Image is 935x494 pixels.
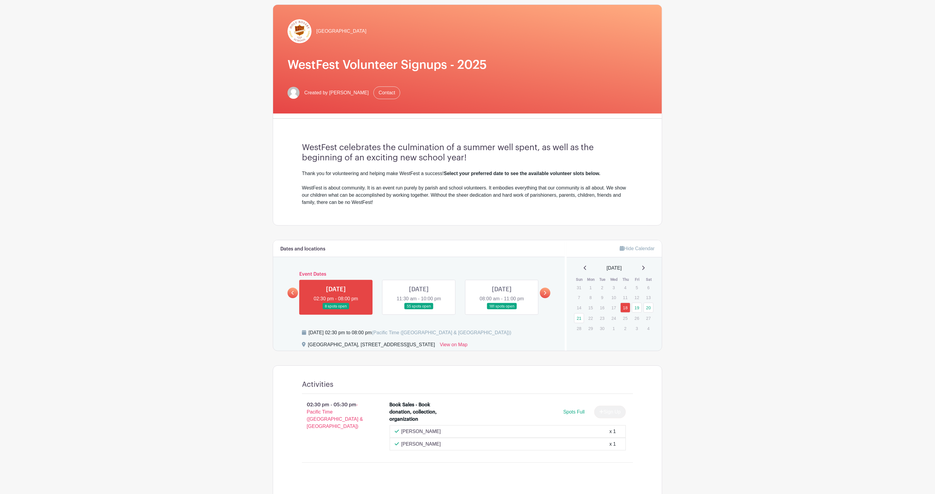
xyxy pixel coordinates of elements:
a: 18 [620,303,630,313]
span: [DATE] [607,265,622,272]
span: [GEOGRAPHIC_DATA] [316,28,367,35]
span: Created by [PERSON_NAME] [304,89,369,96]
p: 29 [586,324,595,333]
p: 3 [609,283,619,292]
a: 21 [574,313,584,323]
a: View on Map [440,341,467,351]
th: Sun [574,277,586,283]
p: 27 [644,314,653,323]
p: 4 [620,283,630,292]
p: 1 [586,283,595,292]
p: 14 [574,303,584,312]
p: 25 [620,314,630,323]
h6: Event Dates [298,271,540,277]
p: 22 [586,314,595,323]
p: 24 [609,314,619,323]
div: x 1 [610,441,616,448]
th: Wed [608,277,620,283]
a: Hide Calendar [620,246,655,251]
p: 30 [597,324,607,333]
p: 1 [609,324,619,333]
p: 8 [586,293,595,302]
p: [PERSON_NAME] [401,441,441,448]
p: 2 [597,283,607,292]
div: [GEOGRAPHIC_DATA], [STREET_ADDRESS][US_STATE] [308,341,435,351]
div: [DATE] 02:30 pm to 08:00 pm [309,329,511,336]
div: Book Sales - Book donation, collection, organization [390,401,442,423]
span: Spots Full [563,409,585,414]
th: Thu [620,277,632,283]
p: 5 [632,283,642,292]
p: 26 [632,314,642,323]
p: 17 [609,303,619,312]
th: Tue [597,277,609,283]
h4: Activities [302,380,333,389]
span: (Pacific Time ([GEOGRAPHIC_DATA] & [GEOGRAPHIC_DATA])) [372,330,511,335]
p: 23 [597,314,607,323]
p: 02:30 pm - 05:30 pm [292,399,380,432]
div: WestFest is about community. It is an event run purely by parish and school volunteers. It embodi... [302,184,633,206]
p: 4 [644,324,653,333]
a: 20 [644,303,653,313]
img: default-ce2991bfa6775e67f084385cd625a349d9dcbb7a52a09fb2fda1e96e2d18dcdb.png [288,87,300,99]
p: 12 [632,293,642,302]
p: 3 [632,324,642,333]
a: 19 [632,303,642,313]
p: 13 [644,293,653,302]
h3: WestFest celebrates the culmination of a summer well spent, as well as the beginning of an exciti... [302,143,633,163]
img: hr-logo-circle.png [288,19,312,43]
p: 31 [574,283,584,292]
div: Thank you for volunteering and helping make WestFest a success! [302,170,633,177]
p: 16 [597,303,607,312]
p: 2 [620,324,630,333]
strong: Select your preferred date to see the available volunteer slots below. [444,171,600,176]
div: x 1 [610,428,616,435]
p: 28 [574,324,584,333]
h6: Dates and locations [280,246,325,252]
th: Fri [632,277,643,283]
th: Mon [585,277,597,283]
th: Sat [643,277,655,283]
p: 10 [609,293,619,302]
p: 15 [586,303,595,312]
p: 6 [644,283,653,292]
p: [PERSON_NAME] [401,428,441,435]
h1: WestFest Volunteer Signups - 2025 [288,58,647,72]
p: 11 [620,293,630,302]
a: Contact [373,86,400,99]
p: 7 [574,293,584,302]
p: 9 [597,293,607,302]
